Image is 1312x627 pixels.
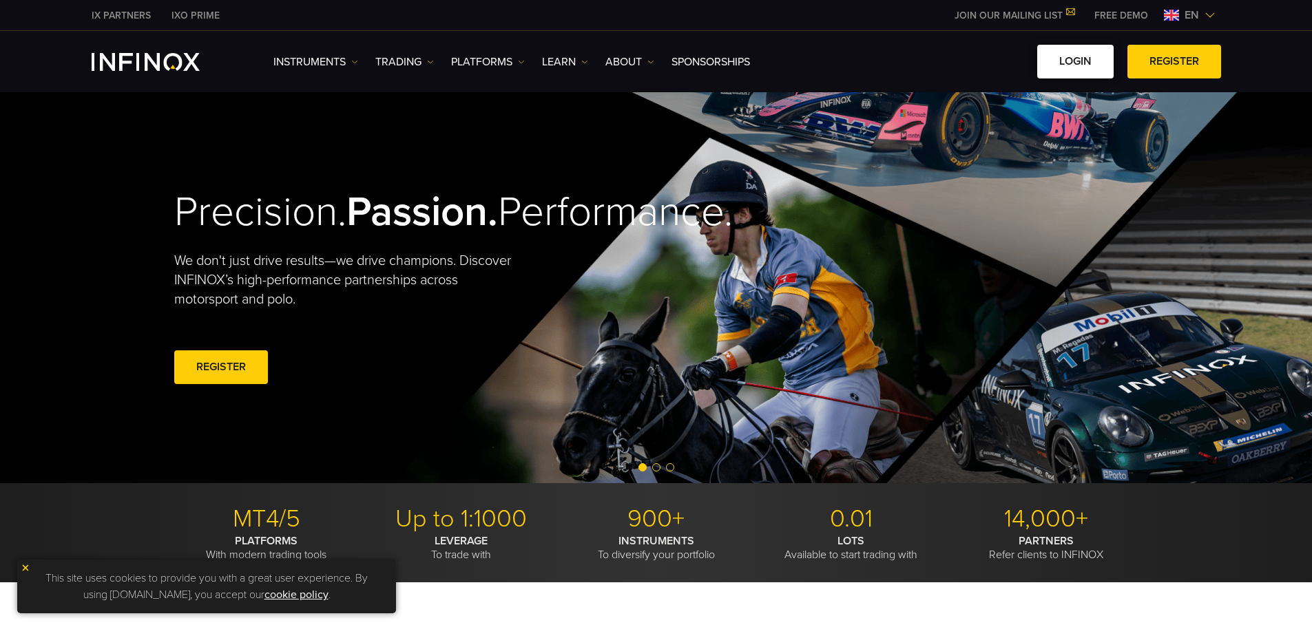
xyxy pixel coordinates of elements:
span: Go to slide 1 [638,463,647,471]
a: JOIN OUR MAILING LIST [944,10,1084,21]
p: To diversify your portfolio [564,534,749,562]
a: PLATFORMS [451,54,525,70]
p: Up to 1:1000 [369,504,554,534]
p: 14,000+ [954,504,1138,534]
strong: PLATFORMS [235,534,298,548]
strong: LEVERAGE [435,534,488,548]
p: To trade with [369,534,554,562]
p: With modern trading tools [174,534,359,562]
a: Learn [542,54,588,70]
span: Go to slide 2 [652,463,660,471]
p: MT4/5 [174,504,359,534]
a: REGISTER [174,350,268,384]
img: yellow close icon [21,563,30,573]
strong: Passion. [346,187,498,237]
p: We don't just drive results—we drive champions. Discover INFINOX’s high-performance partnerships ... [174,251,521,309]
a: SPONSORSHIPS [671,54,750,70]
a: LOGIN [1037,45,1114,78]
p: Available to start trading with [759,534,944,562]
p: 0.01 [759,504,944,534]
a: REGISTER [1127,45,1221,78]
p: This site uses cookies to provide you with a great user experience. By using [DOMAIN_NAME], you a... [24,566,389,606]
a: INFINOX [161,8,230,23]
a: TRADING [375,54,434,70]
strong: PARTNERS [1019,534,1074,548]
p: 900+ [564,504,749,534]
span: Go to slide 3 [666,463,674,471]
h2: Precision. Performance. [174,187,608,237]
p: Refer clients to INFINOX [954,534,1138,562]
a: ABOUT [605,54,654,70]
a: Instruments [273,54,358,70]
strong: INSTRUMENTS [618,534,694,548]
a: cookie policy [264,588,329,602]
a: INFINOX MENU [1084,8,1158,23]
strong: LOTS [837,534,864,548]
a: INFINOX [81,8,161,23]
span: en [1179,7,1205,23]
a: INFINOX Logo [92,53,232,71]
